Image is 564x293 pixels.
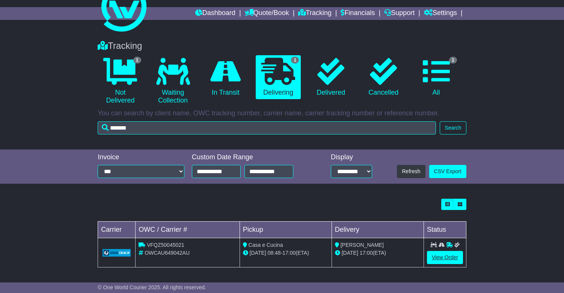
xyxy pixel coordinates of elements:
[384,7,415,20] a: Support
[413,55,458,100] a: 1 All
[192,153,310,162] div: Custom Date Range
[133,57,141,63] span: 1
[249,242,283,248] span: Casa e Cucina
[256,55,301,100] a: 1 Delivering
[145,250,190,256] span: OWCAU649042AU
[427,251,463,264] a: View Order
[250,250,266,256] span: [DATE]
[342,250,358,256] span: [DATE]
[341,242,384,248] span: [PERSON_NAME]
[331,153,372,162] div: Display
[308,55,353,100] a: Delivered
[103,249,131,257] img: GetCarrierServiceLogo
[243,249,329,257] div: - (ETA)
[94,41,470,51] div: Tracking
[151,55,196,107] a: Waiting Collection
[440,121,466,134] button: Search
[136,222,240,238] td: OWC / Carrier #
[291,57,299,63] span: 1
[335,249,421,257] div: (ETA)
[195,7,235,20] a: Dashboard
[424,222,466,238] td: Status
[268,250,281,256] span: 08:48
[449,57,457,63] span: 1
[282,250,296,256] span: 17:00
[298,7,331,20] a: Tracking
[240,222,332,238] td: Pickup
[98,222,136,238] td: Carrier
[98,284,206,290] span: © One World Courier 2025. All rights reserved.
[332,222,424,238] td: Delivery
[424,7,457,20] a: Settings
[429,165,466,178] a: CSV Export
[245,7,289,20] a: Quote/Book
[98,153,184,162] div: Invoice
[361,55,406,100] a: Cancelled
[360,250,373,256] span: 17:00
[98,55,143,107] a: 1 Not Delivered
[341,7,375,20] a: Financials
[203,55,248,100] a: In Transit
[147,242,184,248] span: VFQZ50045021
[98,109,466,118] p: You can search by client name, OWC tracking number, carrier name, carrier tracking number or refe...
[397,165,425,178] button: Refresh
